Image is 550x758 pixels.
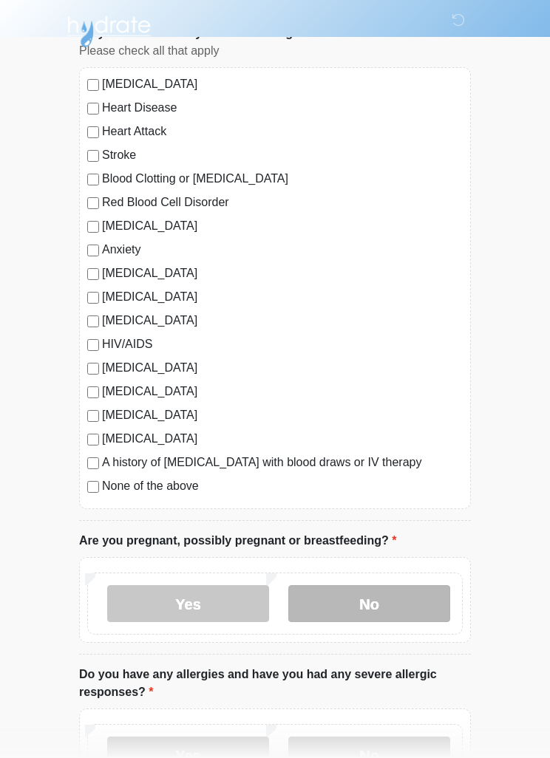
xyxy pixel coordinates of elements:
label: Stroke [102,146,463,164]
label: [MEDICAL_DATA] [102,312,463,330]
input: [MEDICAL_DATA] [87,79,99,91]
label: Heart Disease [102,99,463,117]
input: [MEDICAL_DATA] [87,386,99,398]
label: Yes [107,585,269,622]
input: [MEDICAL_DATA] [87,410,99,422]
input: Heart Disease [87,103,99,115]
label: Do you have any allergies and have you had any severe allergic responses? [79,666,471,701]
input: [MEDICAL_DATA] [87,434,99,445]
label: A history of [MEDICAL_DATA] with blood draws or IV therapy [102,454,463,471]
label: [MEDICAL_DATA] [102,359,463,377]
img: Hydrate IV Bar - Scottsdale Logo [64,11,153,48]
label: No [288,585,450,622]
label: HIV/AIDS [102,335,463,353]
label: [MEDICAL_DATA] [102,383,463,400]
label: Anxiety [102,241,463,259]
label: [MEDICAL_DATA] [102,430,463,448]
input: [MEDICAL_DATA] [87,292,99,304]
label: [MEDICAL_DATA] [102,406,463,424]
label: [MEDICAL_DATA] [102,288,463,306]
input: Red Blood Cell Disorder [87,197,99,209]
label: Red Blood Cell Disorder [102,194,463,211]
label: [MEDICAL_DATA] [102,217,463,235]
input: Heart Attack [87,126,99,138]
input: Anxiety [87,245,99,256]
label: Blood Clotting or [MEDICAL_DATA] [102,170,463,188]
input: [MEDICAL_DATA] [87,315,99,327]
label: [MEDICAL_DATA] [102,264,463,282]
input: None of the above [87,481,99,493]
input: [MEDICAL_DATA] [87,268,99,280]
label: None of the above [102,477,463,495]
input: HIV/AIDS [87,339,99,351]
input: [MEDICAL_DATA] [87,363,99,375]
input: Blood Clotting or [MEDICAL_DATA] [87,174,99,185]
label: [MEDICAL_DATA] [102,75,463,93]
input: A history of [MEDICAL_DATA] with blood draws or IV therapy [87,457,99,469]
input: [MEDICAL_DATA] [87,221,99,233]
label: Are you pregnant, possibly pregnant or breastfeeding? [79,532,396,550]
label: Heart Attack [102,123,463,140]
input: Stroke [87,150,99,162]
